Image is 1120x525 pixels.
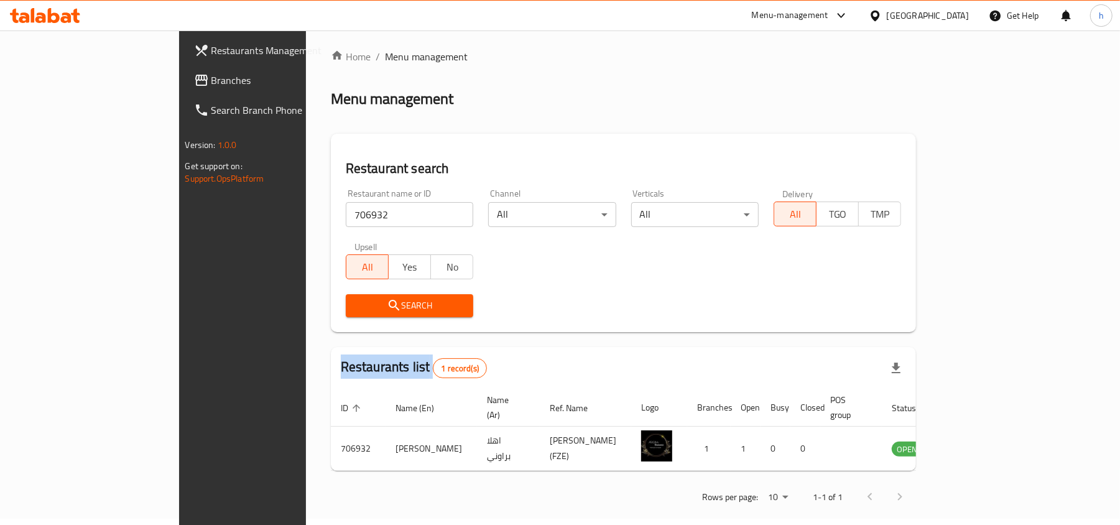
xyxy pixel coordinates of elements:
[774,202,817,226] button: All
[813,490,843,505] p: 1-1 of 1
[892,401,932,416] span: Status
[687,427,731,471] td: 1
[388,254,431,279] button: Yes
[790,427,820,471] td: 0
[550,401,604,416] span: Ref. Name
[354,242,377,251] label: Upsell
[1099,9,1104,22] span: h
[331,389,990,471] table: enhanced table
[887,9,969,22] div: [GEOGRAPHIC_DATA]
[752,8,828,23] div: Menu-management
[731,389,761,427] th: Open
[185,170,264,187] a: Support.OpsPlatform
[790,389,820,427] th: Closed
[631,389,687,427] th: Logo
[731,427,761,471] td: 1
[376,49,380,64] li: /
[346,159,902,178] h2: Restaurant search
[779,205,812,223] span: All
[346,254,389,279] button: All
[892,442,922,457] span: OPEN
[641,430,672,462] img: Ahlan Brownie
[341,401,364,416] span: ID
[763,488,793,507] div: Rows per page:
[185,137,216,153] span: Version:
[821,205,854,223] span: TGO
[211,103,356,118] span: Search Branch Phone
[687,389,731,427] th: Branches
[184,95,366,125] a: Search Branch Phone
[211,73,356,88] span: Branches
[184,65,366,95] a: Branches
[761,427,790,471] td: 0
[477,427,540,471] td: اهلا براوني
[881,353,911,383] div: Export file
[864,205,896,223] span: TMP
[356,298,463,314] span: Search
[385,49,468,64] span: Menu management
[218,137,237,153] span: 1.0.0
[351,258,384,276] span: All
[211,43,356,58] span: Restaurants Management
[346,202,473,227] input: Search for restaurant name or ID..
[433,358,487,378] div: Total records count
[702,490,758,505] p: Rows per page:
[331,49,917,64] nav: breadcrumb
[394,258,426,276] span: Yes
[185,158,243,174] span: Get support on:
[487,393,525,422] span: Name (Ar)
[331,89,453,109] h2: Menu management
[858,202,901,226] button: TMP
[430,254,473,279] button: No
[433,363,486,374] span: 1 record(s)
[341,358,487,378] h2: Restaurants list
[816,202,859,226] button: TGO
[436,258,468,276] span: No
[761,389,790,427] th: Busy
[782,189,813,198] label: Delivery
[631,202,759,227] div: All
[830,393,867,422] span: POS group
[540,427,631,471] td: [PERSON_NAME] (FZE)
[488,202,616,227] div: All
[386,427,477,471] td: [PERSON_NAME]
[346,294,473,317] button: Search
[396,401,450,416] span: Name (En)
[184,35,366,65] a: Restaurants Management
